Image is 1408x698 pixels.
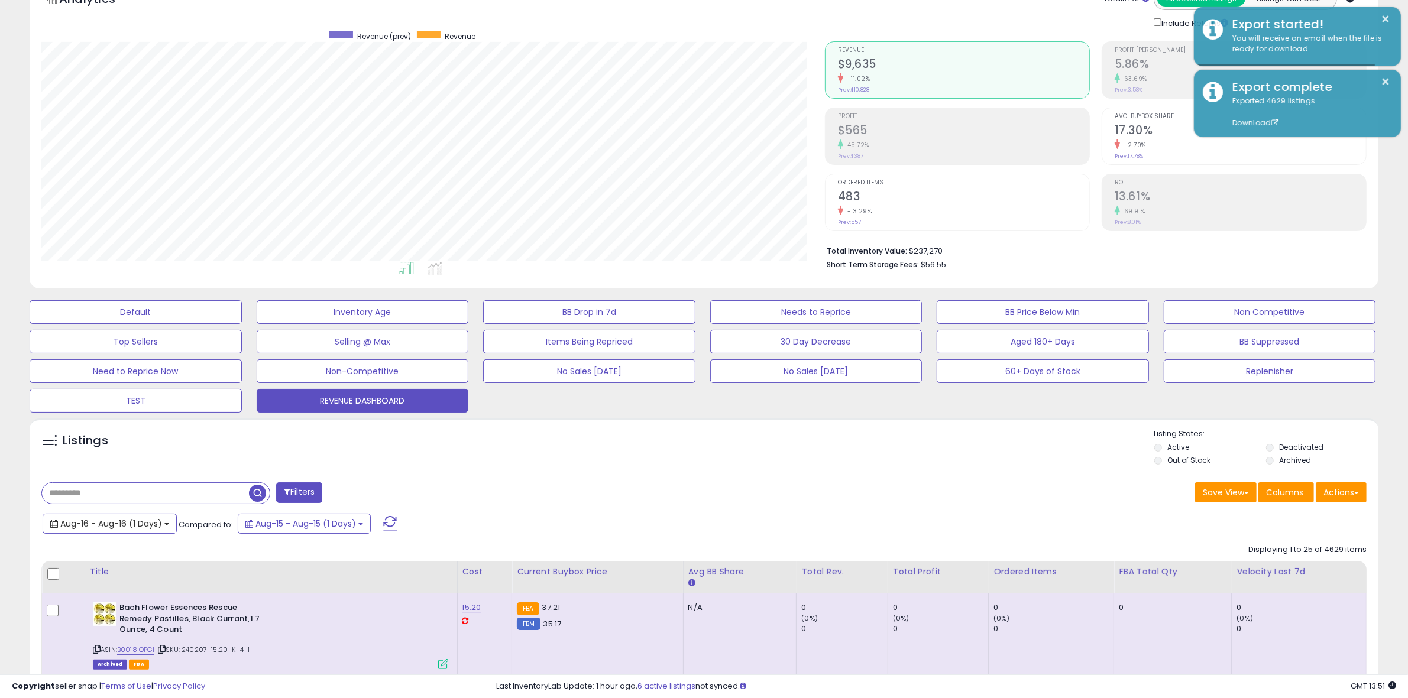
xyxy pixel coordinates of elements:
[483,359,695,383] button: No Sales [DATE]
[1248,544,1367,556] div: Displaying 1 to 25 of 4629 items
[43,514,177,534] button: Aug-16 - Aug-16 (1 Days)
[1115,113,1366,120] span: Avg. Buybox Share
[1115,86,1142,93] small: Prev: 3.58%
[1115,47,1366,54] span: Profit [PERSON_NAME]
[937,359,1149,383] button: 60+ Days of Stock
[827,246,907,256] b: Total Inventory Value:
[801,624,887,634] div: 0
[12,681,205,692] div: seller snap | |
[827,243,1358,257] li: $237,270
[838,57,1089,73] h2: $9,635
[1279,455,1311,465] label: Archived
[257,359,469,383] button: Non-Competitive
[843,141,869,150] small: 45.72%
[921,259,946,270] span: $56.55
[710,359,923,383] button: No Sales [DATE]
[63,433,108,449] h5: Listings
[1351,680,1396,691] span: 2025-08-18 13:51 GMT
[1223,16,1392,33] div: Export started!
[1119,566,1226,578] div: FBA Total Qty
[838,86,869,93] small: Prev: $10,828
[1237,624,1366,634] div: 0
[257,330,469,353] button: Selling @ Max
[710,330,923,353] button: 30 Day Decrease
[1167,442,1189,452] label: Active
[90,566,452,578] div: Title
[1223,96,1392,129] div: Exported 4629 listings.
[801,566,882,578] div: Total Rev.
[255,518,356,530] span: Aug-15 - Aug-15 (1 Days)
[843,207,872,216] small: -13.29%
[838,219,861,226] small: Prev: 557
[993,602,1114,613] div: 0
[1120,207,1145,216] small: 69.91%
[1266,486,1303,498] span: Columns
[1237,566,1361,578] div: Velocity Last 7d
[1164,330,1376,353] button: BB Suppressed
[1115,124,1366,139] h2: 17.30%
[893,624,988,634] div: 0
[1232,118,1278,128] a: Download
[483,300,695,324] button: BB Drop in 7d
[893,602,988,613] div: 0
[1381,74,1391,89] button: ×
[257,389,469,413] button: REVENUE DASHBOARD
[542,602,561,613] span: 37.21
[30,359,242,383] button: Need to Reprice Now
[1164,359,1376,383] button: Replenisher
[1119,602,1222,613] div: 0
[179,519,233,530] span: Compared to:
[276,482,322,503] button: Filters
[710,300,923,324] button: Needs to Reprice
[1120,74,1147,83] small: 63.69%
[93,602,448,668] div: ASIN:
[117,645,154,655] a: B0018IOPGI
[1381,12,1391,27] button: ×
[843,74,870,83] small: -11.02%
[543,618,562,629] span: 35.17
[238,514,371,534] button: Aug-15 - Aug-15 (1 Days)
[1279,442,1323,452] label: Deactivated
[688,578,695,589] small: Avg BB Share.
[688,566,792,578] div: Avg BB Share
[893,566,983,578] div: Total Profit
[688,602,788,613] div: N/A
[30,300,242,324] button: Default
[1316,482,1367,502] button: Actions
[838,190,1089,206] h2: 483
[1115,152,1143,160] small: Prev: 17.78%
[801,613,818,623] small: (0%)
[937,330,1149,353] button: Aged 180+ Days
[496,681,1396,692] div: Last InventoryLab Update: 1 hour ago, not synced.
[30,330,242,353] button: Top Sellers
[1115,180,1366,186] span: ROI
[445,31,475,41] span: Revenue
[801,602,887,613] div: 0
[156,645,250,654] span: | SKU: 240207_15.20_K_4_1
[93,660,127,670] span: Listings that have been deleted from Seller Central
[1223,79,1392,96] div: Export complete
[1145,16,1242,30] div: Include Returns
[1120,141,1146,150] small: -2.70%
[838,47,1089,54] span: Revenue
[838,180,1089,186] span: Ordered Items
[838,152,863,160] small: Prev: $387
[60,518,162,530] span: Aug-16 - Aug-16 (1 Days)
[1154,428,1378,440] p: Listing States:
[517,602,539,615] small: FBA
[1167,455,1210,465] label: Out of Stock
[1164,300,1376,324] button: Non Competitive
[153,680,205,691] a: Privacy Policy
[257,300,469,324] button: Inventory Age
[838,113,1089,120] span: Profit
[30,389,242,413] button: TEST
[993,613,1010,623] small: (0%)
[838,124,1089,139] h2: $565
[119,602,263,638] b: Bach Flower Essences Rescue Remedy Pastilles, Black Currant,1.7 Ounce, 4 Count
[937,300,1149,324] button: BB Price Below Min
[893,613,909,623] small: (0%)
[101,680,151,691] a: Terms of Use
[12,680,55,691] strong: Copyright
[129,660,149,670] span: FBA
[637,680,695,691] a: 6 active listings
